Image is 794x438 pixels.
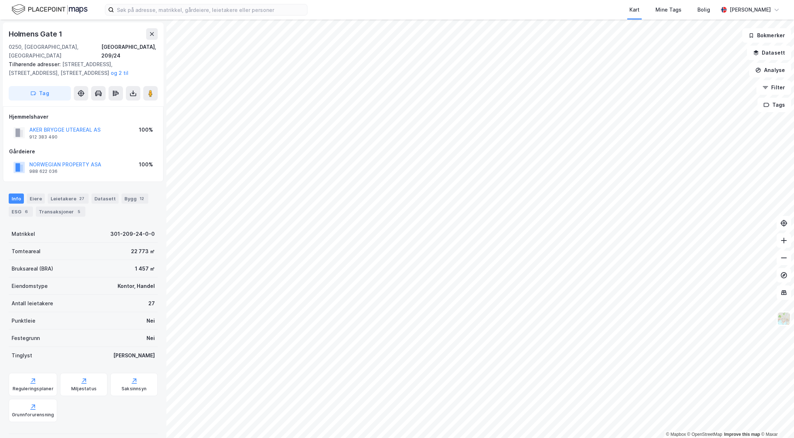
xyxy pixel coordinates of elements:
button: Analyse [749,63,791,77]
div: 12 [138,195,145,202]
div: 301-209-24-0-0 [110,230,155,238]
button: Datasett [747,46,791,60]
button: Tag [9,86,71,101]
div: 6 [23,208,30,215]
div: Grunnforurensning [12,412,54,418]
div: 0250, [GEOGRAPHIC_DATA], [GEOGRAPHIC_DATA] [9,43,101,60]
a: OpenStreetMap [687,432,722,437]
div: [PERSON_NAME] [113,351,155,360]
div: Kart [629,5,640,14]
div: 1 457 ㎡ [135,264,155,273]
div: ESG [9,207,33,217]
div: 100% [139,160,153,169]
input: Søk på adresse, matrikkel, gårdeiere, leietakere eller personer [114,4,307,15]
div: 988 622 036 [29,169,58,174]
div: [PERSON_NAME] [730,5,771,14]
div: 27 [78,195,86,202]
div: Punktleie [12,316,35,325]
div: Nei [147,334,155,343]
div: [GEOGRAPHIC_DATA], 209/24 [101,43,158,60]
div: Eiere [27,194,45,204]
div: Hjemmelshaver [9,112,157,121]
div: Festegrunn [12,334,40,343]
div: Leietakere [48,194,89,204]
div: Datasett [92,194,119,204]
div: Holmens Gate 1 [9,28,64,40]
div: Info [9,194,24,204]
div: Saksinnsyn [122,386,147,392]
a: Improve this map [724,432,760,437]
a: Mapbox [666,432,686,437]
div: Gårdeiere [9,147,157,156]
div: Miljøstatus [71,386,97,392]
div: Bygg [122,194,148,204]
div: Transaksjoner [36,207,85,217]
div: Eiendomstype [12,282,48,290]
div: 100% [139,126,153,134]
div: Kontor, Handel [118,282,155,290]
div: [STREET_ADDRESS], [STREET_ADDRESS], [STREET_ADDRESS] [9,60,152,77]
div: Nei [147,316,155,325]
div: Kontrollprogram for chat [758,403,794,438]
div: Matrikkel [12,230,35,238]
button: Filter [756,80,791,95]
img: Z [777,312,791,326]
img: logo.f888ab2527a4732fd821a326f86c7f29.svg [12,3,88,16]
div: Antall leietakere [12,299,53,308]
div: Bruksareal (BRA) [12,264,53,273]
div: Tomteareal [12,247,41,256]
button: Bokmerker [742,28,791,43]
div: Reguleringsplaner [13,386,54,392]
div: 912 383 490 [29,134,58,140]
div: Mine Tags [655,5,682,14]
iframe: Chat Widget [758,403,794,438]
div: Tinglyst [12,351,32,360]
div: Bolig [697,5,710,14]
span: Tilhørende adresser: [9,61,62,67]
div: 5 [75,208,82,215]
button: Tags [757,98,791,112]
div: 27 [148,299,155,308]
div: 22 773 ㎡ [131,247,155,256]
